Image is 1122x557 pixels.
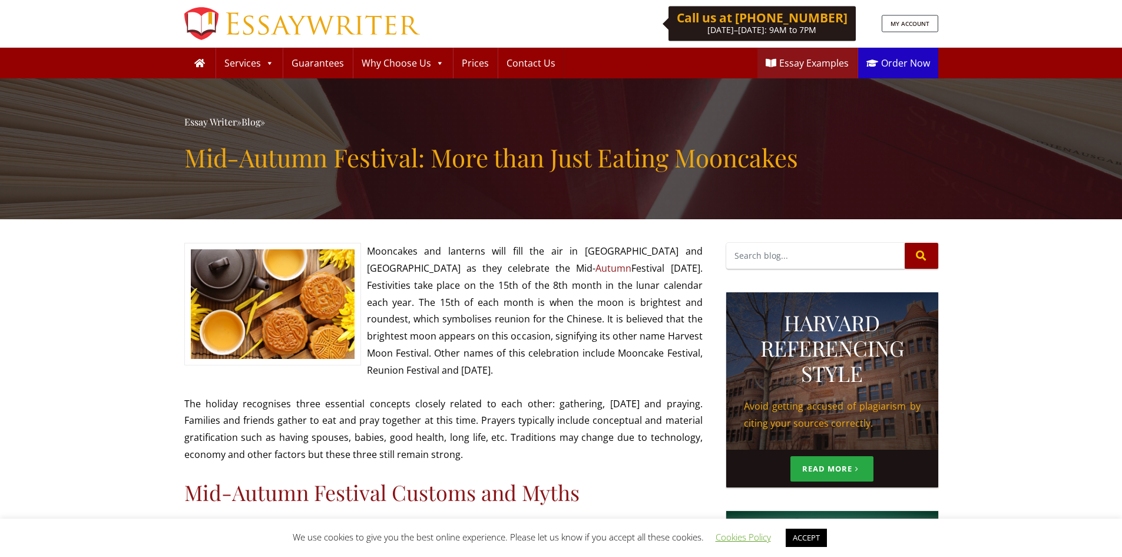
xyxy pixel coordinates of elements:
[726,243,905,268] input: Search blog...
[744,310,921,387] h3: HARVARD REFERENCING STYLE
[283,48,352,78] a: Guarantees
[595,262,631,275] a: Autumn
[184,116,237,128] a: Essay Writer
[786,529,827,547] a: ACCEPT
[498,48,564,78] a: Contact Us
[744,398,921,432] p: Avoid getting accused of plagiarism by citing your sources correctly.
[184,143,938,172] h1: Mid-Autumn Festival: More than Just Eating Mooncakes
[707,24,816,35] span: [DATE]–[DATE]: 9AM to 7PM
[293,531,830,543] span: We use cookies to give you the best online experience. Please let us know if you accept all these...
[716,531,771,543] a: Cookies Policy
[882,15,938,32] a: MY ACCOUNT
[353,48,452,78] a: Why Choose Us
[184,243,361,365] img: Mid-Autumn Festival More than Just Eating Mooncakes
[184,114,938,131] div: » »
[241,116,260,128] a: Blog
[184,395,703,463] p: The holiday recognises three essential concepts closely related to each other: gathering, [DATE] ...
[757,48,857,78] a: Essay Examples
[184,480,703,505] h2: Mid-Autumn Festival Customs and Myths
[858,48,938,78] a: Order Now
[184,243,703,378] p: Mooncakes and lanterns will fill the air in [GEOGRAPHIC_DATA] and [GEOGRAPHIC_DATA] as they celeb...
[677,9,848,26] b: Call us at [PHONE_NUMBER]
[454,48,497,78] a: Prices
[790,456,874,482] a: Read More
[216,48,282,78] a: Services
